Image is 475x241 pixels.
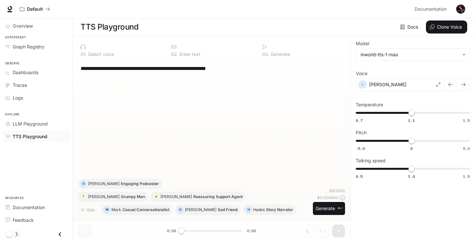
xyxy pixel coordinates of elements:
div: T [81,192,86,202]
p: Talking speed [356,158,386,163]
a: Documentation [3,202,70,213]
p: [PERSON_NAME] [88,195,120,199]
p: Sad Friend [218,208,237,212]
p: [PERSON_NAME] [369,81,406,88]
img: User avatar [456,5,465,14]
div: M [104,205,110,215]
p: Hades [253,208,265,212]
a: LLM Playground [3,118,70,129]
span: TTS Playground [13,133,47,140]
p: $ 0.000640 [317,195,339,200]
span: 1.0 [408,174,415,179]
a: TTS Playground [3,131,70,142]
button: MMarkCasual Conversationalist [101,205,172,215]
button: Close drawer [53,228,67,241]
span: Dark mode toggle [6,230,12,237]
span: 5.0 [463,146,470,151]
a: Logs [3,92,70,103]
button: O[PERSON_NAME]Sad Friend [175,205,240,215]
span: Traces [13,82,27,88]
span: Feedback [13,217,34,223]
span: Documentation [13,204,45,211]
button: D[PERSON_NAME]Engaging Podcaster [78,179,162,189]
div: A [153,192,159,202]
p: Enter text [178,52,200,57]
p: Select voice [87,52,114,57]
button: A[PERSON_NAME]Reassuring Support Agent [150,192,246,202]
span: Logs [13,94,23,101]
p: Voice [356,71,367,76]
p: ⌘⏎ [338,207,342,210]
p: 64 / 1000 [329,188,345,194]
p: Mark [111,208,121,212]
p: Reassuring Support Agent [193,195,243,199]
p: Grumpy Man [121,195,145,199]
a: Dashboards [3,67,70,78]
p: [PERSON_NAME] [160,195,192,199]
span: Graph Registry [13,43,45,50]
p: Generate [269,52,290,57]
a: Docs [399,20,421,33]
p: [PERSON_NAME] [88,182,120,186]
p: 0 2 . [171,52,178,57]
button: All workspaces [17,3,53,16]
span: Dashboards [13,69,38,76]
button: Clone Voice [426,20,467,33]
a: Traces [3,79,70,91]
p: [PERSON_NAME] [185,208,216,212]
button: Hide [78,205,99,215]
span: 0.7 [356,118,363,123]
span: LLM Playground [13,120,48,127]
button: HHadesStory Narrator [243,205,296,215]
span: 0 [410,146,413,151]
p: 0 1 . [81,52,87,57]
div: D [81,179,86,189]
p: Temperature [356,102,383,107]
p: Casual Conversationalist [122,208,169,212]
p: Engaging Podcaster [121,182,159,186]
h1: TTS Playground [81,20,138,33]
span: 1.5 [463,174,470,179]
button: User avatar [454,3,467,16]
p: Pitch [356,130,366,135]
div: inworld-tts-1-max [361,51,459,58]
p: Default [27,7,43,12]
span: Overview [13,22,33,29]
div: O [177,205,183,215]
div: inworld-tts-1-max [356,48,469,61]
div: H [246,205,251,215]
a: Documentation [412,3,452,16]
a: Feedback [3,214,70,226]
span: Documentation [415,5,447,13]
a: Overview [3,20,70,32]
p: 0 3 . [262,52,269,57]
span: 0.5 [356,174,363,179]
span: -5.0 [356,146,365,151]
span: 1.1 [408,118,415,123]
p: Story Narrator [266,208,293,212]
p: Model [356,41,369,46]
a: Graph Registry [3,41,70,52]
button: Generate⌘⏎ [313,202,345,215]
span: 1.5 [463,118,470,123]
button: T[PERSON_NAME]Grumpy Man [78,192,148,202]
